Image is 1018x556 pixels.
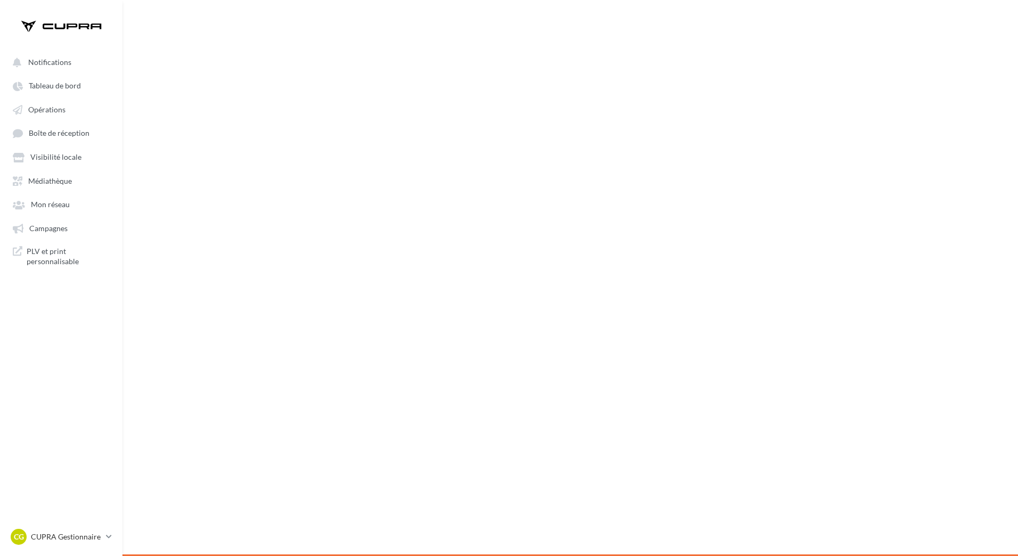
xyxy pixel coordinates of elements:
span: Opérations [28,105,65,114]
a: Tableau de bord [6,76,116,95]
span: Mon réseau [31,200,70,209]
a: Campagnes [6,218,116,238]
span: PLV et print personnalisable [27,246,110,267]
a: Mon réseau [6,194,116,214]
p: CUPRA Gestionnaire [31,532,102,542]
span: Tableau de bord [29,81,81,91]
a: CG CUPRA Gestionnaire [9,527,114,547]
a: PLV et print personnalisable [6,242,116,271]
span: Notifications [28,58,71,67]
a: Boîte de réception [6,123,116,143]
span: Campagnes [29,224,68,233]
a: Médiathèque [6,171,116,190]
span: CG [14,532,24,542]
a: Visibilité locale [6,147,116,166]
span: Visibilité locale [30,153,81,162]
button: Notifications [6,52,112,71]
span: Médiathèque [28,176,72,185]
a: Opérations [6,100,116,119]
span: Boîte de réception [29,129,89,138]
